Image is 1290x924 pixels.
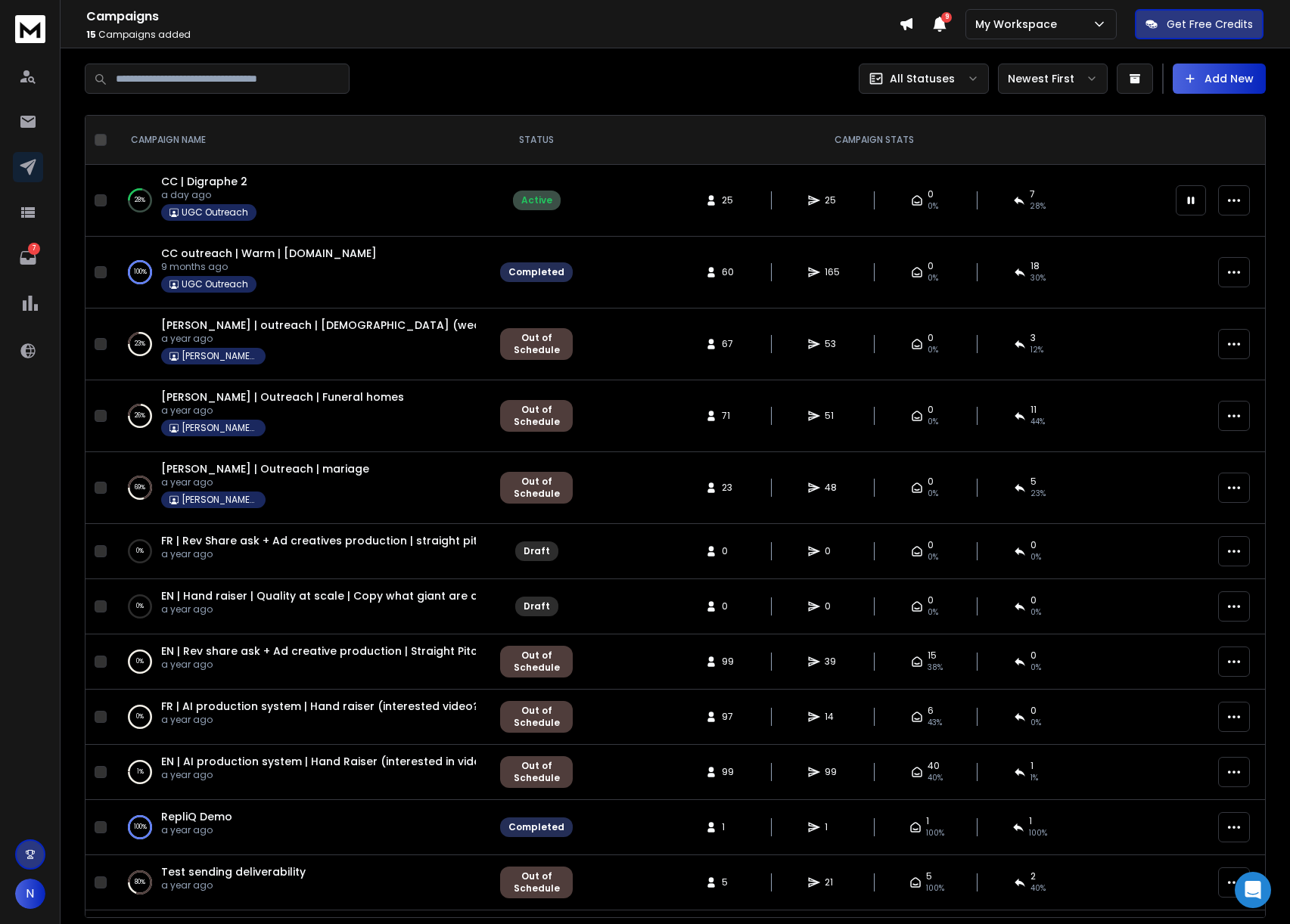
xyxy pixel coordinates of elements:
span: 0 % [1030,662,1041,674]
a: FR | AI production system | Hand raiser (interested video?) [161,699,484,714]
span: 18 [1030,260,1040,272]
td: 100%CC outreach | Warm | [DOMAIN_NAME]9 months agoUGC Outreach [113,237,491,309]
div: Out of Schedule [508,870,564,895]
p: 0 % [136,654,144,669]
span: 0 [825,545,840,557]
span: 30 % [1030,272,1046,284]
div: Out of Schedule [508,476,564,500]
p: 9 months ago [161,261,377,273]
span: 0 [722,545,737,557]
span: 60 [722,266,737,278]
span: 11 [1030,404,1037,416]
span: 7 [1030,188,1035,200]
span: 97 [722,711,737,723]
span: FR | Rev Share ask + Ad creatives production | straight pitch [161,533,491,548]
p: 100 % [134,265,147,280]
span: 0% [928,344,938,356]
div: Completed [508,821,564,833]
span: 0 [928,476,934,488]
p: UGC Outreach [182,278,248,290]
p: UGC Outreach [182,206,248,219]
p: 80 % [135,875,145,890]
p: 0 % [136,599,144,614]
td: 0%EN | Hand raiser | Quality at scale | Copy what giant are doing | FB ads live count + niche bes... [113,579,491,634]
div: Out of Schedule [508,705,564,729]
span: 25 [722,194,737,206]
span: 100 % [926,827,944,839]
span: 15 [86,28,96,41]
span: RepliQ Demo [161,809,232,824]
p: 100 % [134,820,147,835]
span: 6 [928,705,934,717]
span: 14 [825,711,840,723]
span: 0 [722,600,737,612]
p: [PERSON_NAME] Outreach [182,422,257,434]
td: 0%EN | Rev share ask + Ad creative production | Straight Pitcha year ago [113,634,491,690]
span: 39 [825,656,840,668]
div: Active [521,194,552,206]
span: 23 [722,482,737,494]
p: 1 % [137,764,144,780]
p: a year ago [161,603,476,615]
span: 5 [926,870,932,882]
span: 99 [722,656,737,668]
p: a year ago [161,769,476,781]
span: 1 [1030,760,1034,772]
a: CC | Digraphe 2 [161,174,247,189]
div: Out of Schedule [508,760,564,784]
span: 0% [928,200,938,212]
div: Completed [508,266,564,278]
td: 28%CC | Digraphe 2a day agoUGC Outreach [113,165,491,237]
a: [PERSON_NAME] | outreach | [DEMOGRAPHIC_DATA] (wedding, funerals, other ceremonies) [161,318,666,333]
button: Add New [1173,64,1266,94]
span: 2 [1030,870,1036,882]
a: [PERSON_NAME] | Outreach | Funeral homes [161,389,404,405]
p: 0 % [136,544,144,559]
span: 1 [1029,815,1032,827]
span: 0% [928,551,938,563]
span: 1 % [1030,772,1038,784]
td: 80%Test sending deliverabilitya year ago [113,855,491,910]
span: 71 [722,410,737,422]
span: 0 [825,600,840,612]
div: Draft [524,545,550,557]
span: 51 [825,410,840,422]
span: N [15,879,45,909]
p: [PERSON_NAME] Outreach [182,350,257,362]
div: Out of Schedule [508,332,564,356]
p: a year ago [161,879,306,891]
span: 0 [928,332,934,344]
td: 1%EN | AI production system | Hand Raiser (interested in video)a year ago [113,745,491,800]
td: 100%RepliQ Demoa year ago [113,800,491,855]
p: a year ago [161,659,476,671]
span: 53 [825,338,840,350]
span: 0% [928,416,938,428]
span: EN | Rev share ask + Ad creative production | Straight Pitch [161,643,484,659]
span: CC outreach | Warm | [DOMAIN_NAME] [161,246,377,261]
span: 15 [928,650,937,662]
span: 0% [1030,606,1041,619]
span: 99 [722,766,737,778]
p: 23 % [135,336,145,352]
span: 38 % [928,662,943,674]
a: Test sending deliverability [161,864,306,879]
p: All Statuses [890,71,955,86]
span: EN | Hand raiser | Quality at scale | Copy what giant are doing | FB ads live count + niche best ... [161,588,747,603]
span: 40 % [1030,882,1046,895]
p: a year ago [161,333,476,345]
p: 0 % [136,709,144,724]
span: 0% [928,606,938,619]
td: 0%FR | AI production system | Hand raiser (interested video?)a year ago [113,690,491,745]
span: 12 % [1030,344,1043,356]
span: 21 [825,876,840,888]
span: 67 [722,338,737,350]
a: [PERSON_NAME] | Outreach | mariage [161,461,369,476]
span: 1 [722,821,737,833]
span: 0 [1030,705,1037,717]
span: 0% [928,272,938,284]
span: 165 [825,266,840,278]
p: 28 % [135,193,145,208]
td: 69%[PERSON_NAME] | Outreach | mariagea year ago[PERSON_NAME] Outreach [113,452,491,524]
